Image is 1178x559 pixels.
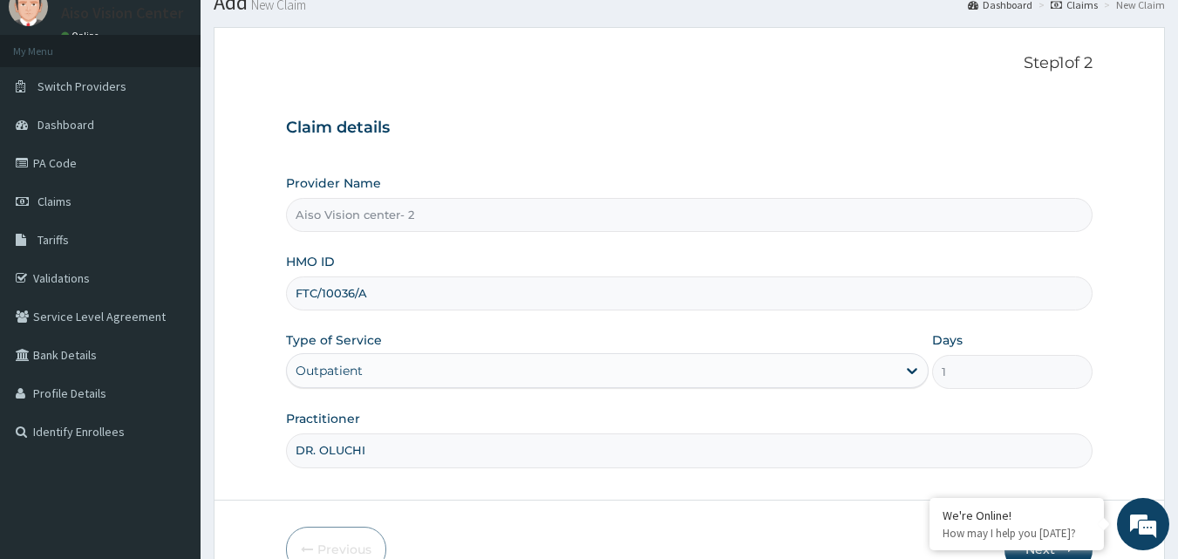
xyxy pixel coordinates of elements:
[37,232,69,248] span: Tariffs
[286,276,1093,310] input: Enter HMO ID
[286,119,1093,138] h3: Claim details
[286,433,1093,467] input: Enter Name
[9,373,332,434] textarea: Type your message and hit 'Enter'
[943,508,1091,523] div: We're Online!
[37,117,94,133] span: Dashboard
[286,9,328,51] div: Minimize live chat window
[101,168,241,344] span: We're online!
[32,87,71,131] img: d_794563401_company_1708531726252_794563401
[286,253,335,270] label: HMO ID
[91,98,293,120] div: Chat with us now
[286,410,360,427] label: Practitioner
[37,194,71,209] span: Claims
[37,78,126,94] span: Switch Providers
[61,30,103,42] a: Online
[61,5,183,21] p: Aiso Vision Center
[286,174,381,192] label: Provider Name
[932,331,963,349] label: Days
[286,54,1093,73] p: Step 1 of 2
[286,331,382,349] label: Type of Service
[296,362,363,379] div: Outpatient
[943,526,1091,541] p: How may I help you today?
